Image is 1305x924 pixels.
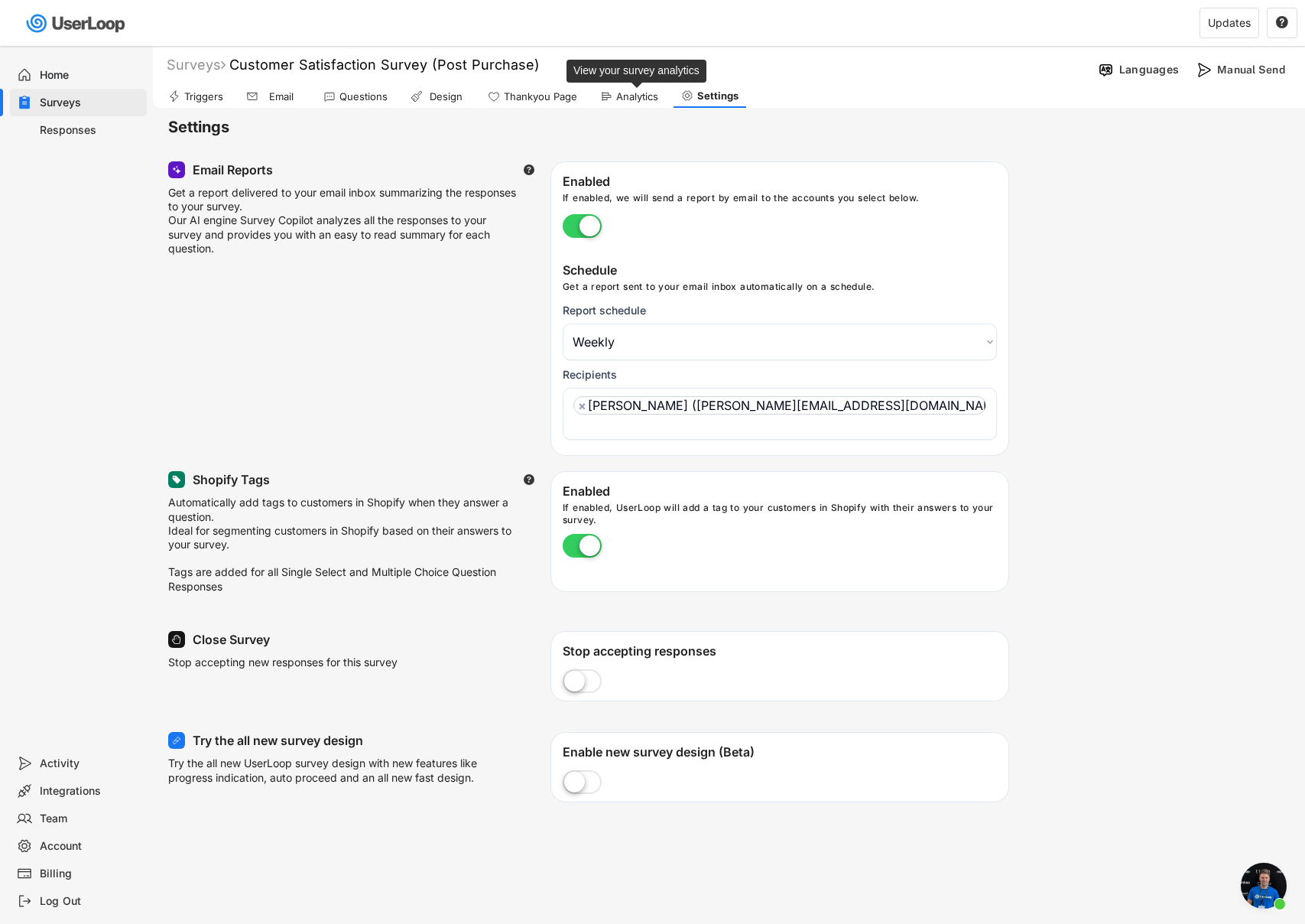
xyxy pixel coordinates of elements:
[184,90,223,103] div: Triggers
[573,396,986,415] li: [PERSON_NAME] ([PERSON_NAME][EMAIL_ADDRESS][DOMAIN_NAME]
[40,123,141,138] div: Responses
[167,56,226,73] div: Surveys
[563,502,1008,525] div: If enabled, UserLoop will add a tag to your customers in Shopify with their answers to your survey.
[523,164,535,176] button: 
[193,162,273,178] div: Email Reports
[40,68,141,83] div: Home
[40,756,141,771] div: Activity
[168,756,520,792] div: Try the all new UserLoop survey design with new features like progress indication, auto proceed a...
[40,867,141,881] div: Billing
[262,90,300,103] div: Email
[40,96,141,110] div: Surveys
[563,281,1001,296] div: Get a report sent to your email inbox automatically on a schedule.
[193,632,270,648] div: Close Survey
[172,165,181,174] img: MagicMajor.svg
[563,643,1008,662] div: Stop accepting responses
[504,90,577,103] div: Thankyou Page
[40,784,141,799] div: Integrations
[168,186,520,255] div: Get a report delivered to your email inbox summarizing the responses to your survey. Our AI engin...
[563,304,646,317] div: Report schedule
[193,472,270,488] div: Shopify Tags
[40,812,141,826] div: Team
[578,399,586,412] span: ×
[524,473,534,486] text: 
[193,733,363,749] div: Try the all new survey design
[1119,63,1179,76] div: Languages
[563,192,1008,210] div: If enabled, we will send a report by email to the accounts you select below.
[339,90,388,103] div: Questions
[524,164,534,176] text: 
[523,473,535,486] button: 
[229,57,540,73] font: Customer Satisfaction Survey (Post Purchase)
[563,368,617,382] div: Recipients
[1208,18,1251,28] div: Updates
[1098,62,1114,78] img: Language%20Icon.svg
[1275,16,1289,30] button: 
[563,744,1008,763] div: Enable new survey design (Beta)
[427,90,465,103] div: Design
[23,8,131,39] img: userloop-logo-01.svg
[168,496,520,593] div: Automatically add tags to customers in Shopify when they answer a question. Ideal for segmenting ...
[697,89,739,102] div: Settings
[563,483,1008,502] div: Enabled
[168,117,1305,138] h6: Settings
[40,839,141,854] div: Account
[1241,863,1287,909] a: Open chat
[40,894,141,909] div: Log Out
[168,656,398,691] div: Stop accepting new responses for this survey
[563,262,1001,281] div: Schedule
[1217,63,1294,76] div: Manual Send
[616,90,658,103] div: Analytics
[563,174,1008,192] div: Enabled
